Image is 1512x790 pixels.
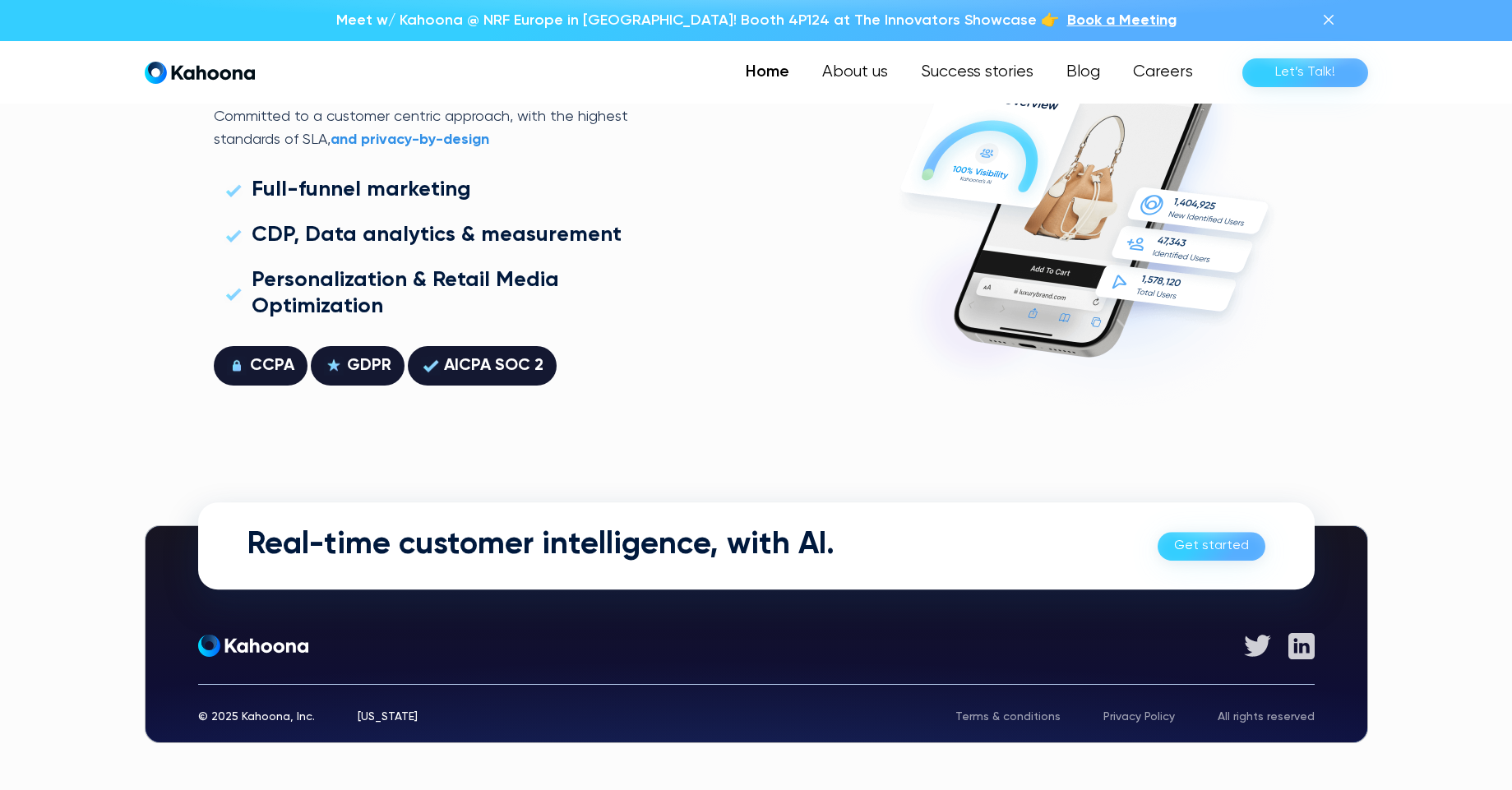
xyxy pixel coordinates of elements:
[214,106,632,151] p: Committed to a customer centric approach, with the highest standards of SLA,
[252,268,622,319] div: Personalization & Retail Media Optimization
[1275,59,1335,85] div: Let’s Talk!
[252,178,471,203] div: Full-funnel marketing
[336,10,1059,31] p: Meet w/ Kahoona @ NRF Europe in [GEOGRAPHIC_DATA]! Booth 4P124 at The Innovators Showcase 👉
[1158,532,1265,561] a: Get started
[1067,13,1177,28] span: Book a Meeting
[252,223,622,248] div: CDP, Data analytics & measurement
[250,353,294,379] div: CCPA
[358,711,418,723] div: [US_STATE]
[904,56,1050,89] a: Success stories
[1218,711,1315,723] div: All rights reserved
[1067,10,1177,31] a: Book a Meeting
[247,527,835,565] h2: Real-time customer intelligence, with AI.
[955,711,1061,723] a: Terms & conditions
[331,132,489,147] strong: and privacy-by-design
[198,711,315,723] div: © 2025 Kahoona, Inc.
[1242,58,1368,87] a: Let’s Talk!
[444,353,543,379] div: AICPA SOC 2
[806,56,904,89] a: About us
[1103,711,1175,723] a: Privacy Policy
[347,353,391,379] div: GDPR
[729,56,806,89] a: Home
[1117,56,1209,89] a: Careers
[145,61,255,85] a: home
[1050,56,1117,89] a: Blog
